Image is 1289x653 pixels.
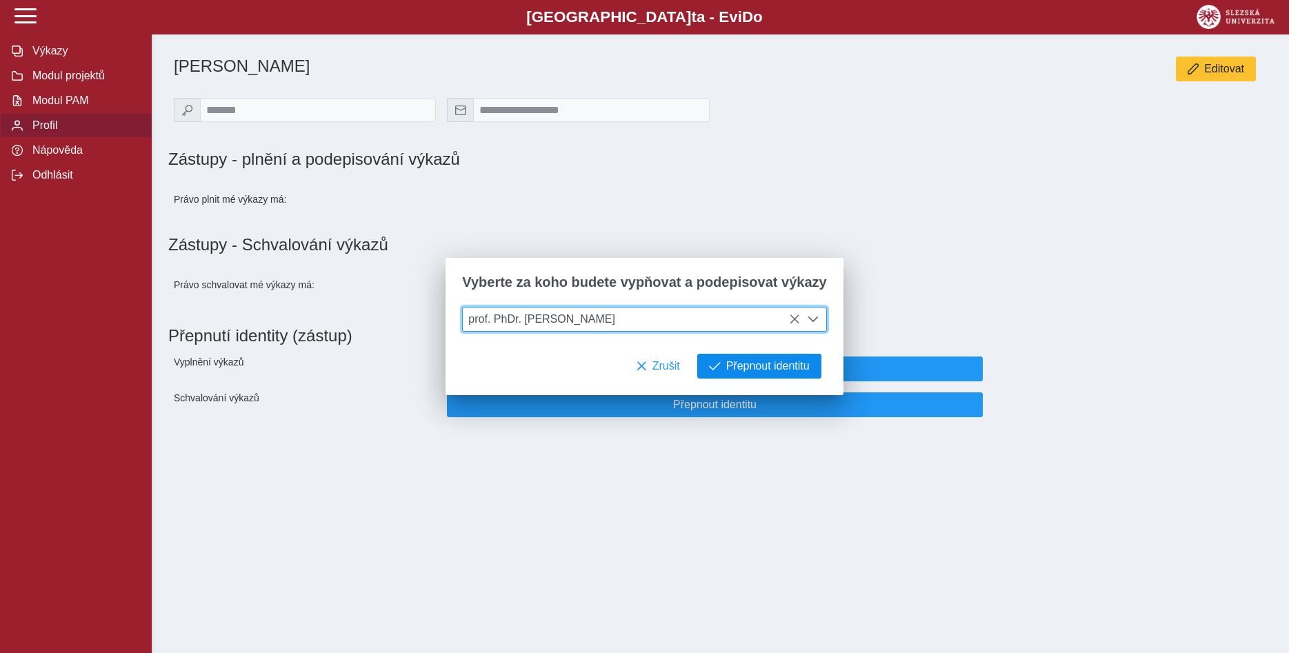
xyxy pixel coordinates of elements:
span: Modul PAM [28,94,140,107]
span: Výkazy [28,45,140,57]
span: Editovat [1204,63,1244,75]
b: [GEOGRAPHIC_DATA] a - Evi [41,8,1248,26]
h1: Zástupy - plnění a podepisování výkazů [168,150,892,169]
span: Odhlásit [28,169,140,181]
span: o [753,8,763,26]
div: Schvalování výkazů [168,387,441,423]
span: D [742,8,753,26]
span: Modul projektů [28,70,140,82]
h1: Zástupy - Schvalování výkazů [168,235,1272,254]
div: Vyplnění výkazů [168,351,441,387]
button: Přepnout identitu [697,354,821,379]
img: logo_web_su.png [1197,5,1275,29]
button: Zrušit [624,354,692,379]
h1: [PERSON_NAME] [174,57,892,76]
span: Přepnout identitu [459,399,971,411]
button: Přepnout identitu [447,392,983,417]
span: Zrušit [652,360,680,372]
div: Právo schvalovat mé výkazy má: [168,265,441,304]
span: Vyberte za koho budete vypňovat a podepisovat výkazy [462,274,826,290]
span: Profil [28,119,140,132]
h1: Přepnutí identity (zástup) [168,321,1261,351]
span: prof. PhDr. [PERSON_NAME] [463,308,800,331]
span: Přepnout identitu [726,360,810,372]
span: t [691,8,696,26]
span: Nápověda [28,144,140,157]
div: Právo plnit mé výkazy má: [168,180,441,219]
button: Editovat [1176,57,1256,81]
